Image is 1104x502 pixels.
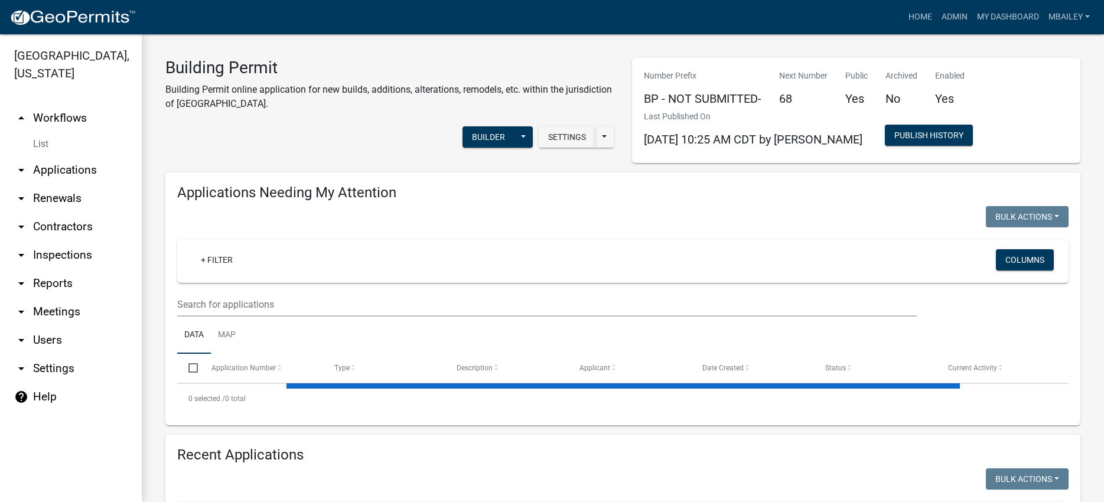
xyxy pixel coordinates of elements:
[14,163,28,177] i: arrow_drop_down
[885,132,973,141] wm-modal-confirm: Workflow Publish History
[948,364,997,372] span: Current Activity
[972,6,1044,28] a: My Dashboard
[177,317,211,354] a: Data
[211,364,276,372] span: Application Number
[779,92,828,106] h5: 68
[14,220,28,234] i: arrow_drop_down
[644,92,761,106] h5: BP - NOT SUBMITTED-
[165,58,614,78] h3: Building Permit
[644,132,862,146] span: [DATE] 10:25 AM CDT by [PERSON_NAME]
[935,92,965,106] h5: Yes
[937,354,1060,382] datatable-header-cell: Current Activity
[14,305,28,319] i: arrow_drop_down
[14,361,28,376] i: arrow_drop_down
[779,70,828,82] p: Next Number
[937,6,972,28] a: Admin
[986,468,1069,490] button: Bulk Actions
[539,126,595,148] button: Settings
[177,384,1069,413] div: 0 total
[177,354,200,382] datatable-header-cell: Select
[644,110,862,123] p: Last Published On
[986,206,1069,227] button: Bulk Actions
[14,390,28,404] i: help
[935,70,965,82] p: Enabled
[177,446,1069,464] h4: Recent Applications
[568,354,691,382] datatable-header-cell: Applicant
[14,248,28,262] i: arrow_drop_down
[885,125,973,146] button: Publish History
[323,354,445,382] datatable-header-cell: Type
[14,111,28,125] i: arrow_drop_up
[885,70,917,82] p: Archived
[14,276,28,291] i: arrow_drop_down
[845,70,868,82] p: Public
[177,184,1069,201] h4: Applications Needing My Attention
[463,126,514,148] button: Builder
[165,83,614,111] p: Building Permit online application for new builds, additions, alterations, remodels, etc. within ...
[885,92,917,106] h5: No
[14,333,28,347] i: arrow_drop_down
[825,364,846,372] span: Status
[702,364,744,372] span: Date Created
[814,354,937,382] datatable-header-cell: Status
[177,292,917,317] input: Search for applications
[191,249,242,270] a: + Filter
[188,395,225,403] span: 0 selected /
[691,354,814,382] datatable-header-cell: Date Created
[1044,6,1095,28] a: mbailey
[334,364,350,372] span: Type
[14,191,28,206] i: arrow_drop_down
[644,70,761,82] p: Number Prefix
[579,364,610,372] span: Applicant
[211,317,243,354] a: Map
[845,92,868,106] h5: Yes
[904,6,937,28] a: Home
[445,354,568,382] datatable-header-cell: Description
[457,364,493,372] span: Description
[996,249,1054,270] button: Columns
[200,354,323,382] datatable-header-cell: Application Number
